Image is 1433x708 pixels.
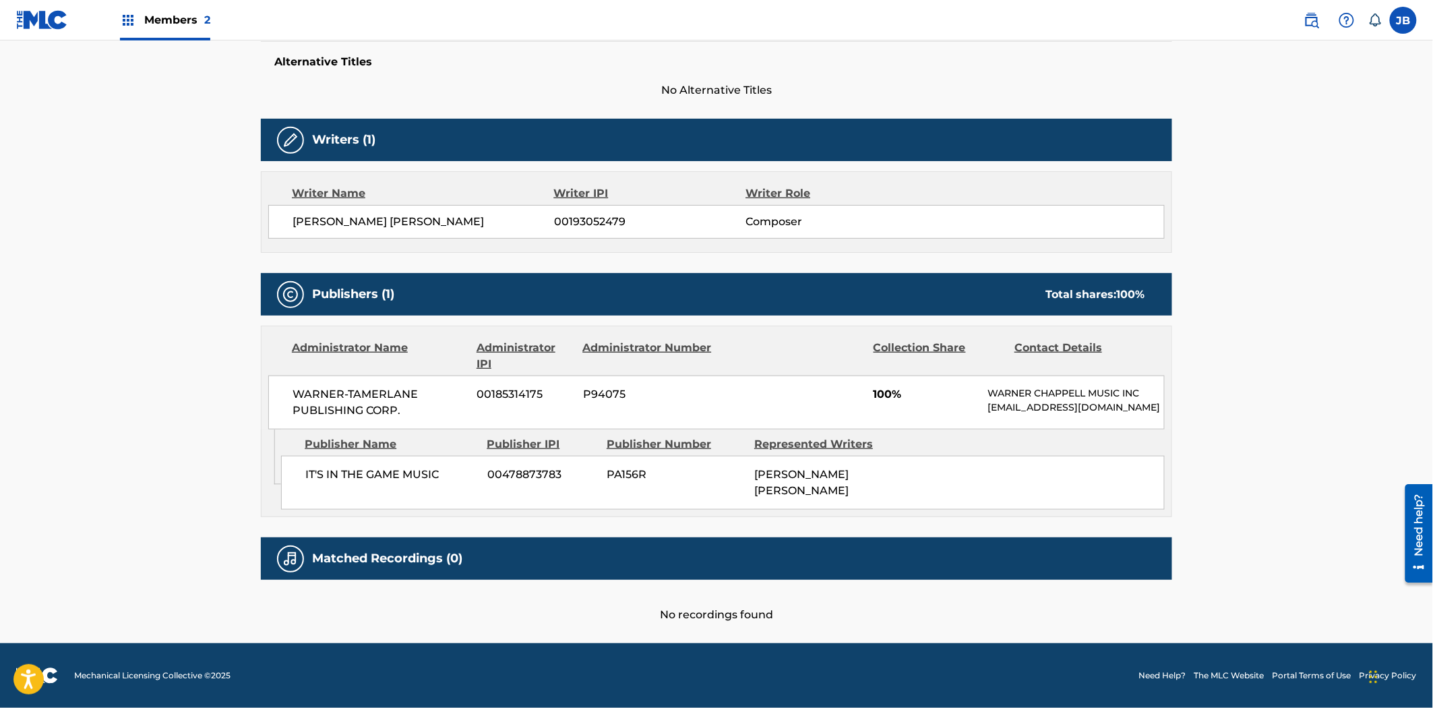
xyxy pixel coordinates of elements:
[745,185,920,202] div: Writer Role
[754,436,892,452] div: Represented Writers
[305,436,477,452] div: Publisher Name
[745,214,920,230] span: Composer
[1390,7,1417,34] div: User Menu
[1139,670,1186,682] a: Need Help?
[554,214,745,230] span: 00193052479
[1360,670,1417,682] a: Privacy Policy
[1370,657,1378,697] div: Drag
[16,10,68,30] img: MLC Logo
[274,55,1159,69] h5: Alternative Titles
[293,386,467,419] span: WARNER-TAMERLANE PUBLISHING CORP.
[1339,12,1355,28] img: help
[477,386,573,403] span: 00185314175
[583,386,714,403] span: P94075
[1194,670,1264,682] a: The MLC Website
[292,340,466,372] div: Administrator Name
[487,467,597,483] span: 00478873783
[1273,670,1351,682] a: Portal Terms of Use
[607,436,744,452] div: Publisher Number
[1368,13,1382,27] div: Notifications
[582,340,713,372] div: Administrator Number
[204,13,210,26] span: 2
[988,386,1164,401] p: WARNER CHAPPELL MUSIC INC
[1395,479,1433,588] iframe: Resource Center
[988,401,1164,415] p: [EMAIL_ADDRESS][DOMAIN_NAME]
[754,468,849,497] span: [PERSON_NAME] [PERSON_NAME]
[1117,288,1145,301] span: 100 %
[477,340,572,372] div: Administrator IPI
[282,132,299,148] img: Writers
[120,12,136,28] img: Top Rightsholders
[1366,643,1433,708] iframe: Chat Widget
[282,551,299,567] img: Matched Recordings
[261,82,1172,98] span: No Alternative Titles
[305,467,477,483] span: IT'S IN THE GAME MUSIC
[487,436,597,452] div: Publisher IPI
[16,668,58,684] img: logo
[312,551,462,566] h5: Matched Recordings (0)
[74,670,231,682] span: Mechanical Licensing Collective © 2025
[261,580,1172,623] div: No recordings found
[1045,287,1145,303] div: Total shares:
[1298,7,1325,34] a: Public Search
[1333,7,1360,34] div: Help
[874,340,1004,372] div: Collection Share
[144,12,210,28] span: Members
[312,132,375,148] h5: Writers (1)
[1014,340,1145,372] div: Contact Details
[282,287,299,303] img: Publishers
[874,386,978,403] span: 100%
[607,467,744,483] span: PA156R
[1304,12,1320,28] img: search
[312,287,394,302] h5: Publishers (1)
[554,185,746,202] div: Writer IPI
[293,214,554,230] span: [PERSON_NAME] [PERSON_NAME]
[292,185,554,202] div: Writer Name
